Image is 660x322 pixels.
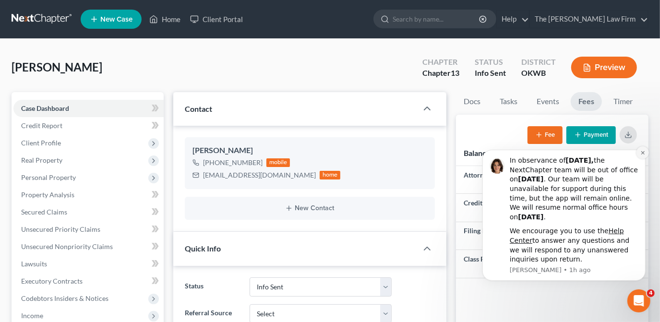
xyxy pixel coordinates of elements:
button: Fee [528,126,563,144]
label: Status [180,277,245,297]
button: New Contact [192,204,427,212]
iframe: Intercom notifications message [468,136,660,296]
td: Filing Fee [456,222,552,250]
span: Contact [185,104,212,113]
span: Unsecured Nonpriority Claims [21,242,113,250]
span: Case Dashboard [21,104,69,112]
button: Preview [571,57,637,78]
span: Property Analysis [21,191,74,199]
input: Search by name... [393,10,480,28]
strong: Balance: [464,148,492,157]
span: Lawsuits [21,260,47,268]
a: Secured Claims [13,203,164,221]
td: Class Fees [456,250,552,278]
span: Real Property [21,156,62,164]
a: Lawsuits [13,255,164,273]
iframe: Intercom live chat [627,289,650,312]
span: [PERSON_NAME] [12,60,102,74]
span: Client Profile [21,139,61,147]
a: Home [144,11,185,28]
div: mobile [266,158,290,167]
div: OKWB [521,68,556,79]
td: Attorneys Fees [456,166,552,194]
a: Client Portal [185,11,248,28]
div: Info Sent [475,68,506,79]
span: Secured Claims [21,208,67,216]
span: Income [21,311,43,320]
div: District [521,57,556,68]
span: 13 [451,68,459,77]
span: Unsecured Priority Claims [21,225,100,233]
div: home [320,171,341,179]
span: Executory Contracts [21,277,83,285]
span: New Case [100,16,132,23]
a: Unsecured Priority Claims [13,221,164,238]
a: Timer [606,92,640,111]
span: 4 [647,289,655,297]
span: Quick Info [185,244,221,253]
a: Help [497,11,529,28]
a: The [PERSON_NAME] Law Firm [530,11,648,28]
div: Chapter [422,68,459,79]
a: Credit Report [13,117,164,134]
a: Case Dashboard [13,100,164,117]
a: Docs [456,92,488,111]
td: Credit Report Fee [456,194,552,222]
div: [EMAIL_ADDRESS][DOMAIN_NAME] [203,170,316,180]
a: Fees [571,92,602,111]
div: [PHONE_NUMBER] [203,158,263,167]
span: Codebtors Insiders & Notices [21,294,108,302]
button: Payment [566,126,616,144]
span: Personal Property [21,173,76,181]
div: Chapter [422,57,459,68]
a: Unsecured Nonpriority Claims [13,238,164,255]
a: Property Analysis [13,186,164,203]
a: Tasks [492,92,525,111]
a: Events [529,92,567,111]
a: Executory Contracts [13,273,164,290]
div: Status [475,57,506,68]
span: Credit Report [21,121,62,130]
div: [PERSON_NAME] [192,145,427,156]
